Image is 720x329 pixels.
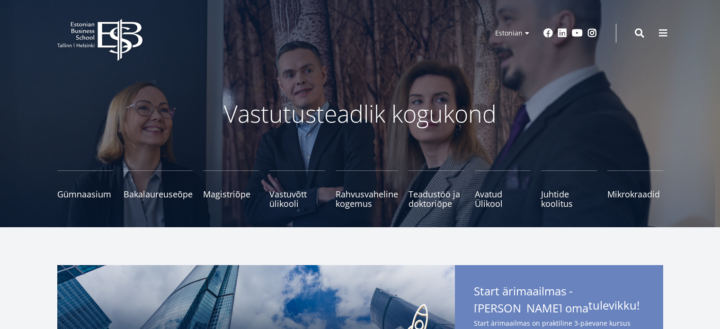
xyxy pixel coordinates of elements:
[474,284,644,315] span: Start ärimaailmas - [PERSON_NAME] oma
[57,170,113,208] a: Gümnaasium
[109,99,611,128] p: Vastutusteadlik kogukond
[607,189,663,199] span: Mikrokraadid
[607,170,663,208] a: Mikrokraadid
[269,189,325,208] span: Vastuvõtt ülikooli
[475,189,531,208] span: Avatud Ülikool
[558,28,567,38] a: Linkedin
[336,189,398,208] span: Rahvusvaheline kogemus
[587,28,597,38] a: Instagram
[588,298,640,312] span: tulevikku!
[543,28,553,38] a: Facebook
[541,189,597,208] span: Juhtide koolitus
[203,189,259,199] span: Magistriõpe
[409,189,464,208] span: Teadustöö ja doktoriõpe
[409,170,464,208] a: Teadustöö ja doktoriõpe
[124,189,193,199] span: Bakalaureuseõpe
[475,170,531,208] a: Avatud Ülikool
[541,170,597,208] a: Juhtide koolitus
[57,189,113,199] span: Gümnaasium
[572,28,583,38] a: Youtube
[203,170,259,208] a: Magistriõpe
[269,170,325,208] a: Vastuvõtt ülikooli
[124,170,193,208] a: Bakalaureuseõpe
[336,170,398,208] a: Rahvusvaheline kogemus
